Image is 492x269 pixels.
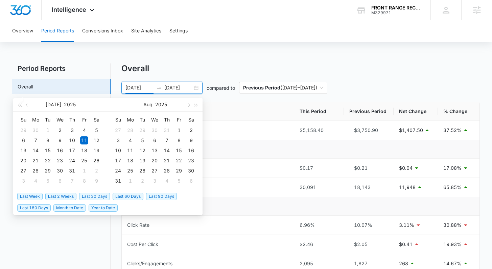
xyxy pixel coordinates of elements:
[122,102,294,121] th: Metric
[125,84,154,91] input: Start date
[136,145,148,156] td: 2025-08-12
[185,176,197,186] td: 2025-09-06
[344,102,394,121] th: Previous Period
[44,177,52,185] div: 5
[90,135,102,145] td: 2025-07-12
[148,145,161,156] td: 2025-08-13
[150,167,159,175] div: 27
[53,204,86,212] span: Month to Date
[161,145,173,156] td: 2025-08-14
[92,167,100,175] div: 2
[161,166,173,176] td: 2025-08-28
[112,166,124,176] td: 2025-08-24
[161,176,173,186] td: 2025-09-04
[124,114,136,125] th: Mo
[44,157,52,165] div: 22
[443,184,462,191] p: 65.85%
[163,167,171,175] div: 28
[90,176,102,186] td: 2025-08-09
[78,166,90,176] td: 2025-08-01
[173,135,185,145] td: 2025-08-08
[17,166,29,176] td: 2025-07-27
[394,102,438,121] th: Net Change
[66,125,78,135] td: 2025-07-03
[349,184,388,191] div: 18,143
[54,176,66,186] td: 2025-08-06
[136,166,148,176] td: 2025-08-26
[127,260,172,267] div: Clicks/Engagements
[29,156,42,166] td: 2025-07-21
[349,164,388,172] div: $0.21
[399,241,413,248] p: $0.41
[44,136,52,144] div: 8
[114,126,122,134] div: 27
[148,125,161,135] td: 2025-07-30
[126,157,134,165] div: 18
[90,125,102,135] td: 2025-07-05
[56,157,64,165] div: 23
[41,20,74,42] button: Period Reports
[122,197,479,216] td: Clickability
[399,221,414,229] p: 3.11%
[66,156,78,166] td: 2025-07-24
[173,114,185,125] th: Fr
[113,193,143,200] span: Last 60 Days
[169,20,188,42] button: Settings
[66,176,78,186] td: 2025-08-07
[146,193,177,200] span: Last 90 Days
[138,157,146,165] div: 19
[68,177,76,185] div: 7
[45,193,76,200] span: Last 2 Weeks
[131,20,161,42] button: Site Analytics
[114,167,122,175] div: 24
[78,125,90,135] td: 2025-07-04
[54,125,66,135] td: 2025-07-02
[155,98,167,111] button: 2025
[66,114,78,125] th: Th
[163,157,171,165] div: 21
[148,176,161,186] td: 2025-09-03
[300,260,338,267] div: 2,095
[112,135,124,145] td: 2025-08-03
[29,166,42,176] td: 2025-07-28
[29,114,42,125] th: Mo
[399,260,408,267] p: 268
[173,145,185,156] td: 2025-08-15
[56,167,64,175] div: 30
[124,125,136,135] td: 2025-07-28
[136,176,148,186] td: 2025-09-02
[114,136,122,144] div: 3
[42,166,54,176] td: 2025-07-29
[161,156,173,166] td: 2025-08-21
[82,20,123,42] button: Conversions Inbox
[89,204,118,212] span: Year to Date
[114,177,122,185] div: 31
[114,146,122,155] div: 10
[443,241,462,248] p: 19.93%
[78,176,90,186] td: 2025-08-08
[29,135,42,145] td: 2025-07-07
[438,102,479,121] th: % Change
[300,164,338,172] div: $0.17
[243,82,323,93] span: ( [DATE] – [DATE] )
[161,114,173,125] th: Th
[185,145,197,156] td: 2025-08-16
[12,20,33,42] button: Overview
[18,83,33,90] a: Overall
[161,125,173,135] td: 2025-07-31
[163,136,171,144] div: 7
[187,126,195,134] div: 2
[44,146,52,155] div: 15
[371,10,421,15] div: account id
[44,167,52,175] div: 29
[90,114,102,125] th: Sa
[54,114,66,125] th: We
[112,176,124,186] td: 2025-08-31
[92,157,100,165] div: 26
[126,126,134,134] div: 28
[56,177,64,185] div: 6
[19,136,27,144] div: 6
[175,146,183,155] div: 15
[42,176,54,186] td: 2025-08-05
[42,125,54,135] td: 2025-07-01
